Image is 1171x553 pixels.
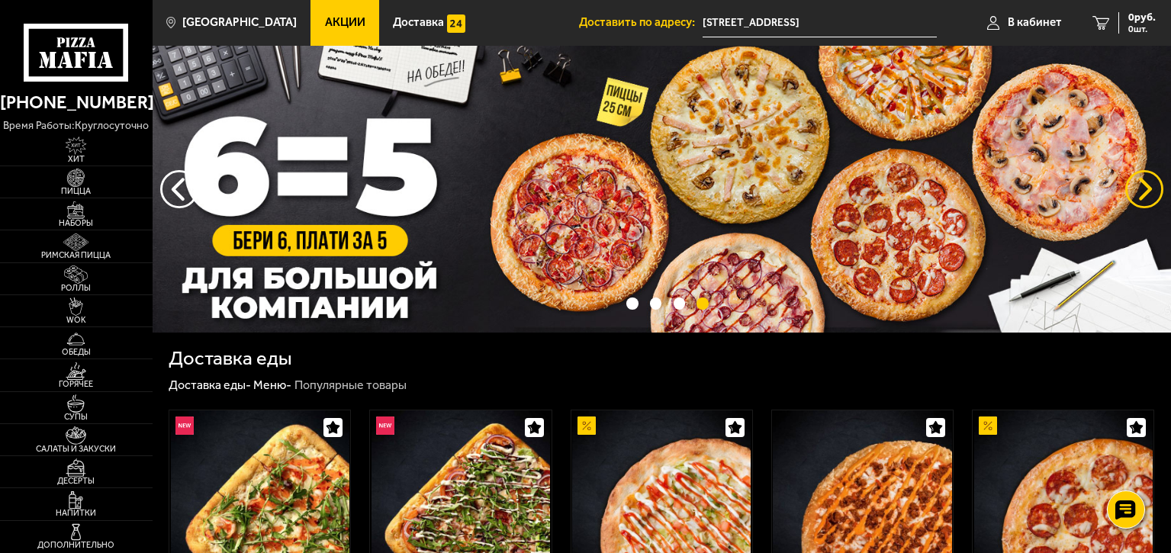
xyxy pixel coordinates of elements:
[294,378,407,394] div: Популярные товары
[160,170,198,208] button: следующий
[1128,12,1156,23] span: 0 руб.
[175,416,194,435] img: Новинка
[1128,24,1156,34] span: 0 шт.
[393,17,444,28] span: Доставка
[253,378,291,392] a: Меню-
[182,17,297,28] span: [GEOGRAPHIC_DATA]
[650,297,661,309] button: точки переключения
[626,297,638,309] button: точки переключения
[325,17,365,28] span: Акции
[979,416,997,435] img: Акционный
[703,9,937,37] input: Ваш адрес доставки
[577,416,596,435] img: Акционный
[579,17,703,28] span: Доставить по адресу:
[169,349,292,368] h1: Доставка еды
[1125,170,1163,208] button: предыдущий
[696,297,708,309] button: точки переключения
[376,416,394,435] img: Новинка
[1008,17,1062,28] span: В кабинет
[169,378,251,392] a: Доставка еды-
[447,14,465,33] img: 15daf4d41897b9f0e9f617042186c801.svg
[674,297,685,309] button: точки переключения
